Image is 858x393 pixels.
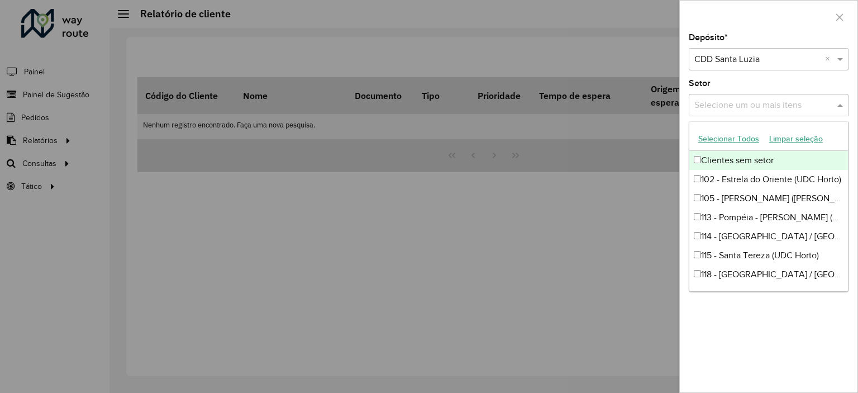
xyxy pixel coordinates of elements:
[764,130,828,148] button: Limpar seleção
[689,265,848,284] div: 118 - [GEOGRAPHIC_DATA] / [GEOGRAPHIC_DATA]
[689,189,848,208] div: 105 - [PERSON_NAME] ([PERSON_NAME])
[689,77,711,90] label: Setor
[689,151,848,170] div: Clientes sem setor
[689,246,848,265] div: 115 - Santa Tereza (UDC Horto)
[689,227,848,246] div: 114 - [GEOGRAPHIC_DATA] / [GEOGRAPHIC_DATA] (UDC Horto)
[825,53,835,66] span: Clear all
[693,130,764,148] button: Selecionar Todos
[689,208,848,227] div: 113 - Pompéia - [PERSON_NAME] (UDC Horto)
[689,31,728,44] label: Depósito
[689,170,848,189] div: 102 - Estrela do Oriente (UDC Horto)
[689,121,849,292] ng-dropdown-panel: Options list
[689,284,848,303] div: 120 - Santa Inês (UDC Horto)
